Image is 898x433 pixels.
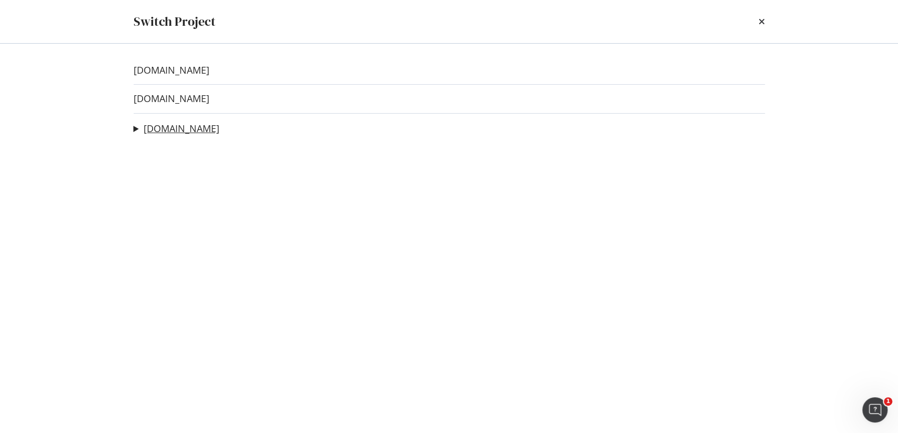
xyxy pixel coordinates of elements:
iframe: Intercom live chat [862,397,887,422]
a: [DOMAIN_NAME] [134,93,209,104]
a: [DOMAIN_NAME] [144,123,219,134]
div: Switch Project [134,13,216,31]
a: [DOMAIN_NAME] [134,65,209,76]
div: times [759,13,765,31]
summary: [DOMAIN_NAME] [134,122,219,136]
span: 1 [884,397,892,406]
